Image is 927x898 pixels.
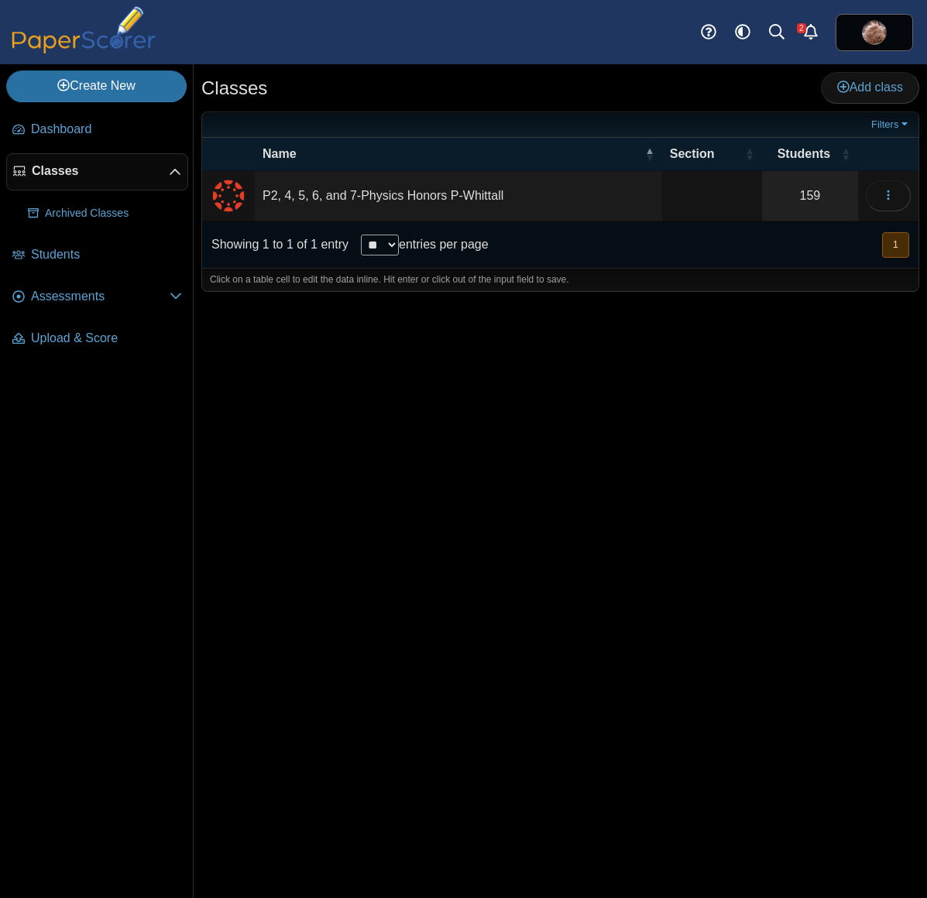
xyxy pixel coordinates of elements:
h1: Classes [201,75,267,101]
span: Students [770,146,838,163]
a: Classes [6,153,188,190]
span: Upload & Score [31,330,182,347]
img: ps.7gEweUQfp4xW3wTN [862,20,887,45]
span: Name : Activate to invert sorting [645,146,654,162]
img: PaperScorer [6,6,161,53]
span: Students [31,246,182,263]
span: Section [670,146,742,163]
span: Name [263,146,642,163]
a: Add class [821,72,919,103]
div: Click on a table cell to edit the data inline. Hit enter or click out of the input field to save. [202,268,918,291]
a: Assessments [6,279,188,316]
a: Dashboard [6,111,188,149]
a: Upload & Score [6,320,188,358]
span: Add class [837,81,903,94]
span: Jean-Paul Whittall [862,20,887,45]
a: 159 [762,171,858,221]
a: Alerts [794,15,828,50]
a: Students [6,237,188,274]
nav: pagination [881,232,909,258]
img: External class connected through Canvas [210,177,247,214]
a: PaperScorer [6,43,161,56]
label: entries per page [399,238,489,251]
a: ps.7gEweUQfp4xW3wTN [836,14,913,51]
span: Section : Activate to sort [745,146,754,162]
a: Create New [6,70,187,101]
span: Dashboard [31,121,182,138]
span: Archived Classes [45,206,182,221]
a: Filters [867,117,915,132]
div: Showing 1 to 1 of 1 entry [202,221,348,268]
span: Students : Activate to sort [841,146,850,162]
button: 1 [882,232,909,258]
a: Archived Classes [22,195,188,232]
td: P2, 4, 5, 6, and 7-Physics Honors P-Whittall [255,171,662,221]
span: Classes [32,163,169,180]
span: Assessments [31,288,170,305]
